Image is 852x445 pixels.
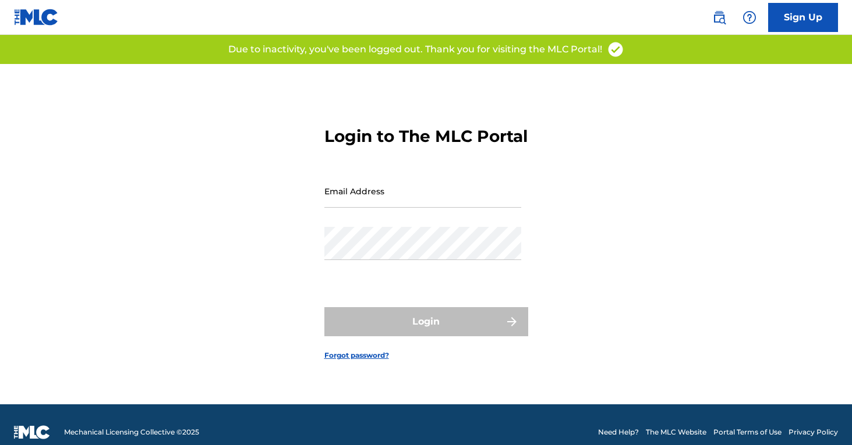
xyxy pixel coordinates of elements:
[712,10,726,24] img: search
[738,6,761,29] div: Help
[324,126,528,147] h3: Login to The MLC Portal
[713,427,782,437] a: Portal Terms of Use
[743,10,756,24] img: help
[607,41,624,58] img: access
[228,42,602,56] p: Due to inactivity, you've been logged out. Thank you for visiting the MLC Portal!
[598,427,639,437] a: Need Help?
[768,3,838,32] a: Sign Up
[789,427,838,437] a: Privacy Policy
[14,425,50,439] img: logo
[646,427,706,437] a: The MLC Website
[14,9,59,26] img: MLC Logo
[324,350,389,361] a: Forgot password?
[64,427,199,437] span: Mechanical Licensing Collective © 2025
[708,6,731,29] a: Public Search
